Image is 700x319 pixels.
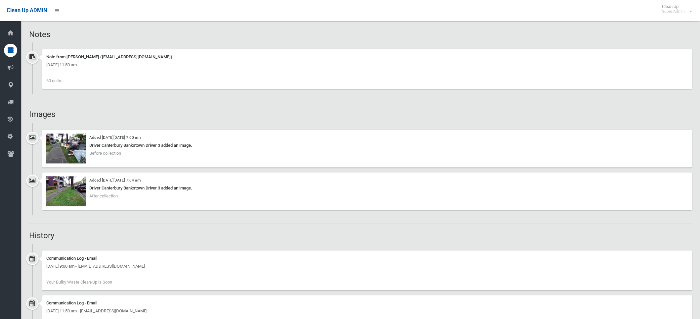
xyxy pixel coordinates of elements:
h2: Notes [29,30,692,39]
small: Added [DATE][DATE] 7:00 am [89,135,141,140]
div: Note from [PERSON_NAME] ([EMAIL_ADDRESS][DOMAIN_NAME]) [46,53,688,61]
span: Clean Up [659,4,692,14]
small: Super Admin [662,9,685,14]
h2: History [29,232,692,240]
div: Driver Canterbury Bankstown Driver 3 added an image. [46,142,688,150]
span: Before collection [89,151,121,156]
h2: Images [29,110,692,119]
small: Added [DATE][DATE] 7:04 am [89,178,141,183]
div: Driver Canterbury Bankstown Driver 3 added an image. [46,185,688,192]
img: 2025-08-0107.00.082368493333222962161.jpg [46,134,86,164]
span: Your Bulky Waste Clean-Up is Soon [46,280,112,285]
div: [DATE] 9:00 am - [EMAIL_ADDRESS][DOMAIN_NAME] [46,263,688,271]
span: After collection [89,194,118,199]
div: [DATE] 11:50 am [46,61,688,69]
span: 60 units. [46,79,62,83]
img: 2025-08-0107.04.3910327157944728313.jpg [46,177,86,206]
div: Communication Log - Email [46,299,688,307]
span: Clean Up ADMIN [7,7,47,14]
div: Communication Log - Email [46,255,688,263]
div: [DATE] 11:50 am - [EMAIL_ADDRESS][DOMAIN_NAME] [46,307,688,315]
